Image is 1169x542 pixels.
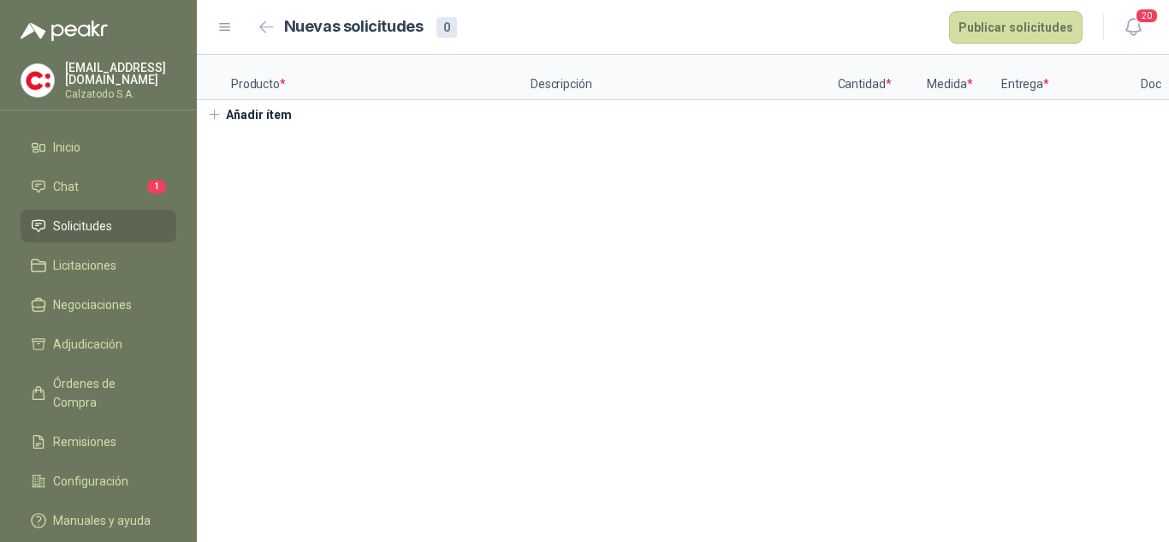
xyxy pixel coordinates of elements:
p: [EMAIL_ADDRESS][DOMAIN_NAME] [65,62,176,86]
p: Entrega [1001,55,1130,100]
span: Remisiones [53,432,116,451]
a: Órdenes de Compra [21,367,176,419]
a: Inicio [21,131,176,164]
a: Negociaciones [21,289,176,321]
p: Calzatodo S.A. [65,89,176,99]
img: Company Logo [21,64,54,97]
span: Adjudicación [53,335,122,354]
a: Manuales y ayuda [21,504,176,537]
span: 20 [1135,8,1159,24]
span: Negociaciones [53,295,132,314]
a: Adjudicación [21,328,176,360]
button: Publicar solicitudes [949,11,1083,44]
span: 1 [147,180,166,194]
p: Descripción [531,55,830,100]
a: Solicitudes [21,210,176,242]
div: 0 [436,17,457,38]
button: 20 [1118,12,1148,43]
p: Producto [231,55,531,100]
span: Chat [53,177,79,196]
a: Remisiones [21,426,176,458]
span: Licitaciones [53,256,116,275]
p: Medida [899,55,1001,100]
span: Órdenes de Compra [53,374,160,412]
img: Logo peakr [21,21,108,41]
h2: Nuevas solicitudes [284,15,424,39]
button: Añadir ítem [197,100,302,129]
a: Licitaciones [21,249,176,282]
p: Cantidad [830,55,899,100]
a: Chat1 [21,170,176,203]
a: Configuración [21,465,176,497]
span: Inicio [53,138,80,157]
span: Manuales y ayuda [53,511,151,530]
span: Configuración [53,472,128,491]
span: Solicitudes [53,217,112,235]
